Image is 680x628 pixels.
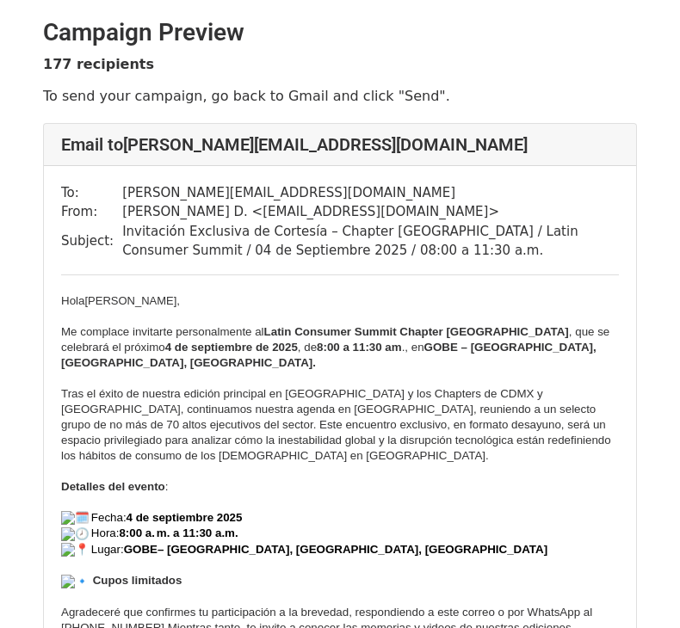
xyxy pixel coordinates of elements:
[61,325,609,369] span: Me complace invitarte personalmente al , que se celebrará el próximo , de ., en
[61,387,611,462] span: Tras el éxito de nuestra edición principal en [GEOGRAPHIC_DATA] y los Chapters de CDMX y [GEOGRAP...
[119,526,155,539] b: 8:00 a.
[61,511,242,539] span: Fecha:
[93,574,182,587] b: Cupos limitados
[91,543,547,556] span: Lugar:
[165,341,298,354] b: 4 de septiembre de 2025
[176,294,180,307] span: ,
[43,87,637,105] p: To send your campaign, go back to Gmail and click "Send".
[43,56,154,72] strong: 177 recipients
[84,294,176,307] span: [PERSON_NAME]
[61,183,122,203] td: To:
[43,18,637,47] h2: Campaign Preview
[264,325,569,338] b: Latin Consumer Summit Chapter [GEOGRAPHIC_DATA]
[61,202,122,222] td: From:
[127,511,243,524] b: 4 de septiembre 2025
[61,294,84,307] span: Hola
[157,526,238,539] span: m. a 11:30 a.m.
[122,222,619,261] td: Invitación Exclusiva de Cortesía – Chapter [GEOGRAPHIC_DATA] / Latin Consumer Summit / 04 de Sept...
[124,543,158,556] span: GOBE
[61,575,90,588] img: 🔹
[61,134,619,155] h4: Email to [PERSON_NAME][EMAIL_ADDRESS][DOMAIN_NAME]
[61,341,597,369] b: GOBE – [GEOGRAPHIC_DATA], [GEOGRAPHIC_DATA], [GEOGRAPHIC_DATA].
[61,527,90,541] img: 🕗
[91,526,155,539] span: Hora:
[61,543,90,557] img: 📍
[61,222,122,261] td: Subject:
[122,183,619,203] td: [PERSON_NAME][EMAIL_ADDRESS][DOMAIN_NAME]
[61,511,90,525] img: 🗓️
[122,202,619,222] td: [PERSON_NAME] D. < [EMAIL_ADDRESS][DOMAIN_NAME] >
[124,543,547,556] b: – [GEOGRAPHIC_DATA], [GEOGRAPHIC_DATA], [GEOGRAPHIC_DATA]
[61,480,165,493] span: Detalles del evento
[317,341,402,354] b: 8:00 a 11:30 am
[165,480,169,493] span: :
